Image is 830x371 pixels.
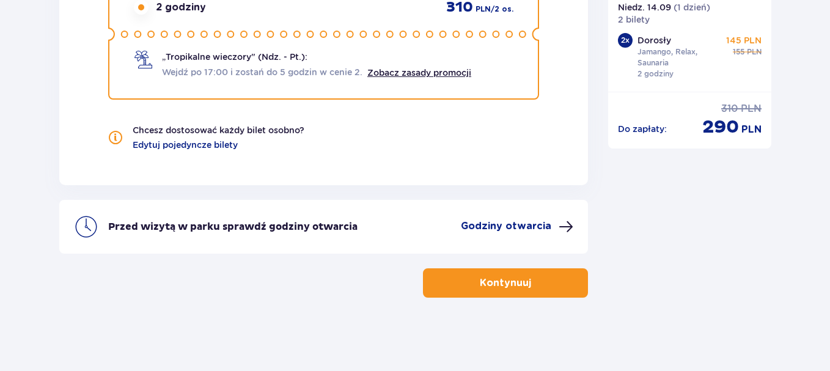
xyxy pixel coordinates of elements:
[637,34,671,46] p: Dorosły
[133,139,238,151] a: Edytuj pojedyncze bilety
[162,66,362,78] span: Wejdź po 17:00 i zostań do 5 godzin w cenie 2.
[618,1,671,13] p: Niedz. 14.09
[480,276,531,290] p: Kontynuuj
[637,46,722,68] p: Jamango, Relax, Saunaria
[747,46,762,57] p: PLN
[162,51,307,63] p: „Tropikalne wieczory" (Ndz. - Pt.):
[133,124,304,136] p: Chcesz dostosować każdy bilet osobno?
[461,219,551,233] p: Godziny otwarcia
[726,34,762,46] p: 145 PLN
[367,68,471,78] a: Zobacz zasady promocji
[156,1,206,14] p: 2 godziny
[108,220,358,233] p: Przed wizytą w parku sprawdź godziny otwarcia
[423,268,588,298] button: Kontynuuj
[461,219,573,234] button: Godziny otwarcia
[674,1,710,13] p: ( 1 dzień )
[741,123,762,136] p: PLN
[721,102,738,116] p: 310
[476,4,491,15] p: PLN
[491,4,513,15] p: / 2 os.
[618,123,667,135] p: Do zapłaty :
[618,33,633,48] div: 2 x
[733,46,744,57] p: 155
[618,13,650,26] p: 2 bilety
[702,116,739,139] p: 290
[741,102,762,116] p: PLN
[637,68,674,79] p: 2 godziny
[74,215,98,239] img: clock icon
